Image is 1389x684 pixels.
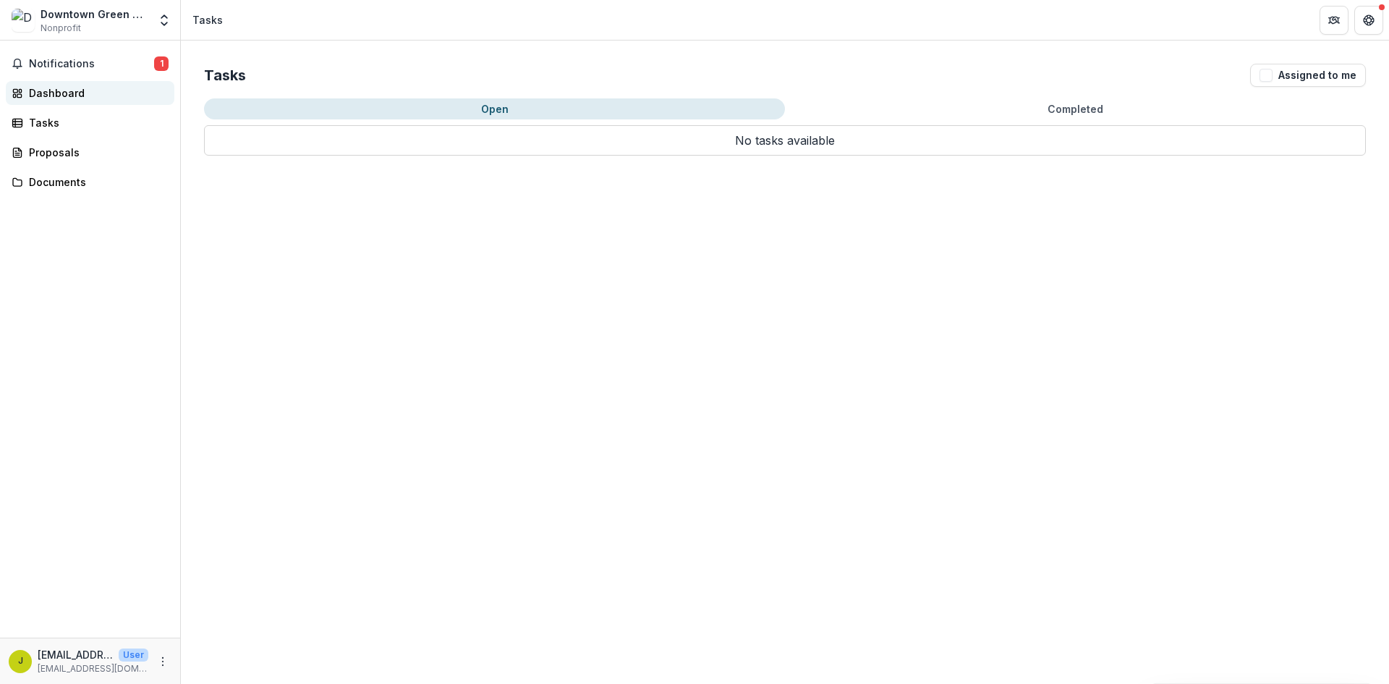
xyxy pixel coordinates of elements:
[6,170,174,194] a: Documents
[29,85,163,101] div: Dashboard
[29,145,163,160] div: Proposals
[38,662,148,675] p: [EMAIL_ADDRESS][DOMAIN_NAME]
[29,174,163,190] div: Documents
[1320,6,1348,35] button: Partners
[6,52,174,75] button: Notifications1
[1354,6,1383,35] button: Get Help
[154,653,171,670] button: More
[29,115,163,130] div: Tasks
[154,6,174,35] button: Open entity switcher
[204,67,246,84] h2: Tasks
[192,12,223,28] div: Tasks
[785,98,1366,119] button: Completed
[204,125,1366,156] p: No tasks available
[187,9,229,30] nav: breadcrumb
[6,140,174,164] a: Proposals
[6,81,174,105] a: Dashboard
[154,56,169,71] span: 1
[41,7,148,22] div: Downtown Green Bay, Inc.
[38,647,113,662] p: [EMAIL_ADDRESS][DOMAIN_NAME]
[29,58,154,70] span: Notifications
[12,9,35,32] img: Downtown Green Bay, Inc.
[204,98,785,119] button: Open
[119,649,148,662] p: User
[1250,64,1366,87] button: Assigned to me
[41,22,81,35] span: Nonprofit
[18,656,23,666] div: jenm@downtowngreenbay.com
[6,111,174,135] a: Tasks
